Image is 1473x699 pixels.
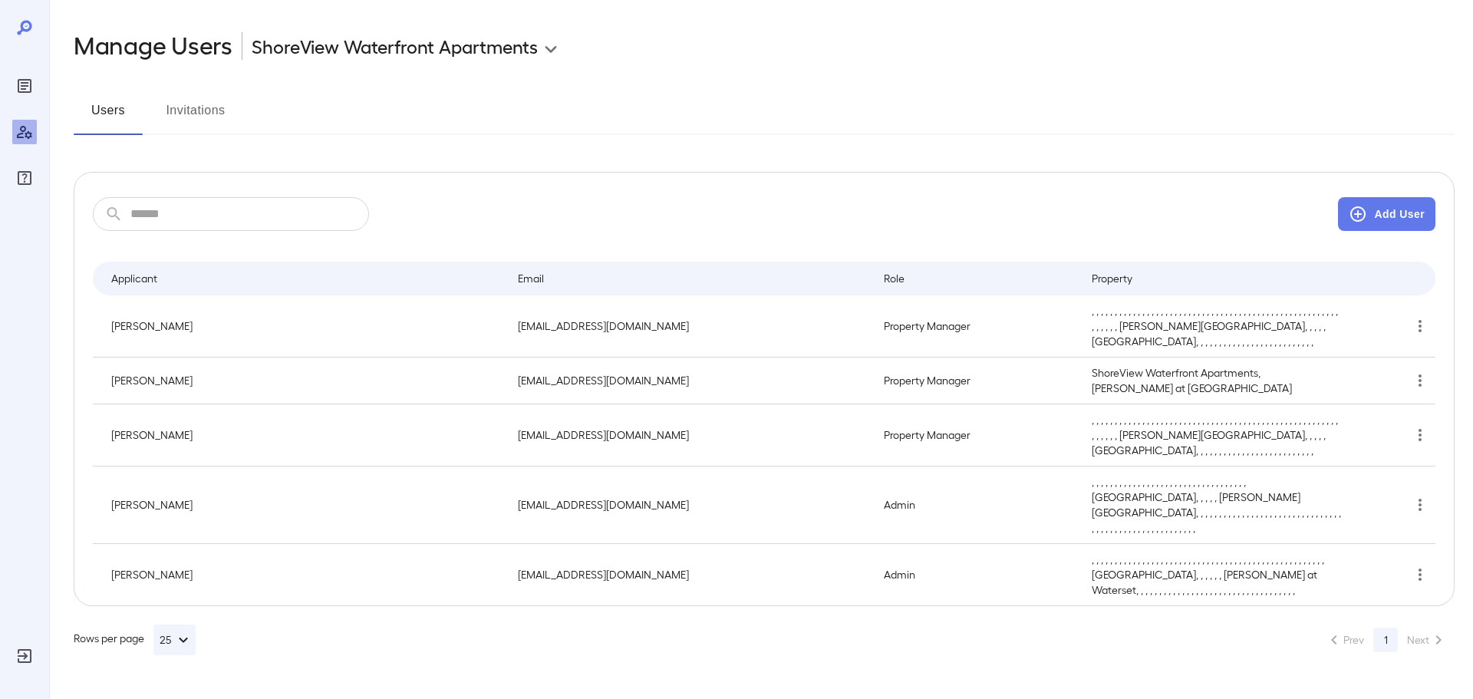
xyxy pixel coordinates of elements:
[506,262,872,295] th: Email
[93,262,1435,605] table: simple table
[1092,474,1343,536] p: , , , , , , , , , , , , , , , , , , , , , , , , , , , , , , , , , , [GEOGRAPHIC_DATA], , , , , [P...
[74,31,232,61] h2: Manage Users
[1318,628,1455,652] nav: pagination navigation
[872,262,1079,295] th: Role
[884,567,1067,582] p: Admin
[518,497,859,513] p: [EMAIL_ADDRESS][DOMAIN_NAME]
[518,427,859,443] p: [EMAIL_ADDRESS][DOMAIN_NAME]
[518,318,859,334] p: [EMAIL_ADDRESS][DOMAIN_NAME]
[12,120,37,144] div: Manage Users
[1373,628,1398,652] button: page 1
[93,262,506,295] th: Applicant
[252,34,538,58] p: ShoreView Waterfront Apartments
[1092,303,1343,349] p: , , , , , , , , , , , , , , , , , , , , , , , , , , , , , , , , , , , , , , , , , , , , , , , , ,...
[12,644,37,668] div: Log Out
[111,427,493,443] p: [PERSON_NAME]
[884,427,1067,443] p: Property Manager
[153,625,196,655] button: 25
[12,74,37,98] div: Reports
[111,373,493,388] p: [PERSON_NAME]
[74,625,196,655] div: Rows per page
[111,318,493,334] p: [PERSON_NAME]
[1092,365,1343,396] p: ShoreView Waterfront Apartments, [PERSON_NAME] at [GEOGRAPHIC_DATA]
[111,497,493,513] p: [PERSON_NAME]
[1092,412,1343,458] p: , , , , , , , , , , , , , , , , , , , , , , , , , , , , , , , , , , , , , , , , , , , , , , , , ,...
[1079,262,1355,295] th: Property
[1338,197,1435,231] button: Add User
[1092,552,1343,598] p: , , , , , , , , , , , , , , , , , , , , , , , , , , , , , , , , , , , , , , , , , , , , , , , , ,...
[518,373,859,388] p: [EMAIL_ADDRESS][DOMAIN_NAME]
[884,318,1067,334] p: Property Manager
[12,166,37,190] div: FAQ
[884,373,1067,388] p: Property Manager
[884,497,1067,513] p: Admin
[161,98,230,135] button: Invitations
[111,567,493,582] p: [PERSON_NAME]
[518,567,859,582] p: [EMAIL_ADDRESS][DOMAIN_NAME]
[74,98,143,135] button: Users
